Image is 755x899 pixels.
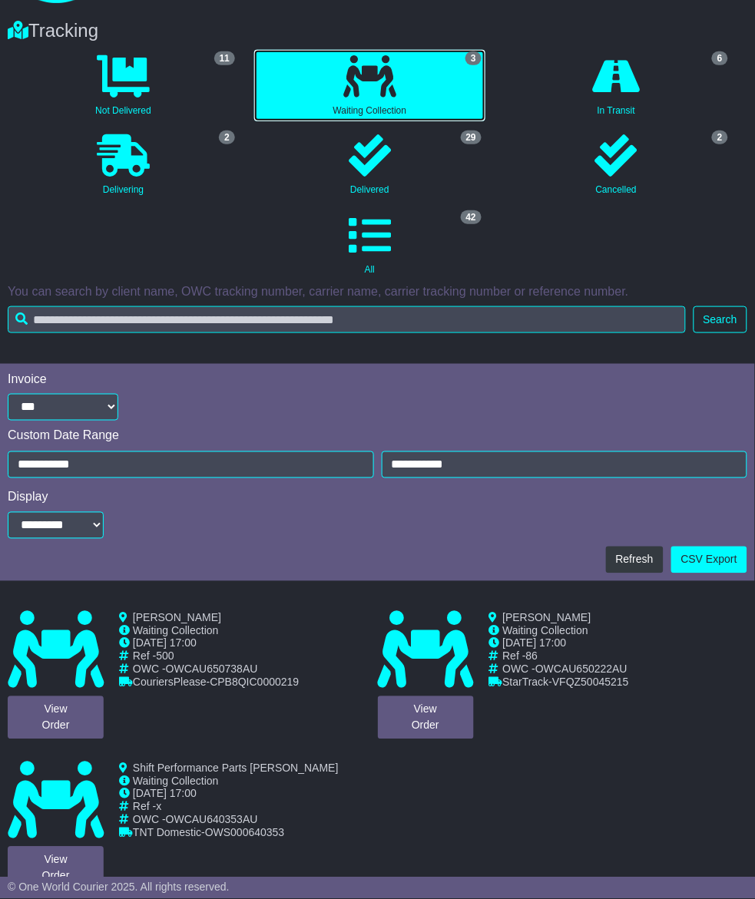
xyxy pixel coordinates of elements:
a: 3 Waiting Collection [254,50,485,121]
a: 6 In Transit [501,50,732,121]
span: Waiting Collection [133,775,219,788]
span: [DATE] 17:00 [133,788,197,800]
span: StarTrack [503,676,549,689]
span: OWCAU650738AU [166,663,258,676]
span: Waiting Collection [133,625,219,637]
a: ViewOrder [8,696,104,739]
a: ViewOrder [378,696,474,739]
div: Custom Date Range [8,428,747,443]
span: 86 [526,650,538,663]
td: Ref - [133,650,299,663]
td: - [133,827,339,840]
a: 11 Not Delivered [8,50,239,121]
span: VFQZ50045215 [552,676,629,689]
td: Ref - [133,801,339,814]
span: Waiting Collection [503,625,589,637]
td: OWC - [503,663,629,676]
p: You can search by client name, OWC tracking number, carrier name, carrier tracking number or refe... [8,284,747,299]
a: 2 Cancelled [501,129,732,200]
span: x [156,801,161,813]
span: [PERSON_NAME] [133,612,221,624]
span: [PERSON_NAME] [503,612,591,624]
td: OWC - [133,814,339,827]
span: 29 [461,131,482,144]
td: - [133,676,299,689]
span: 2 [712,131,728,144]
td: Ref - [503,650,629,663]
a: CSV Export [671,547,747,573]
span: CouriersPlease [133,676,207,689]
span: 42 [461,210,482,224]
span: TNT Domestic [133,827,201,839]
span: 11 [214,51,235,65]
a: 42 All [254,209,485,280]
div: Invoice [8,372,747,386]
span: 6 [712,51,728,65]
td: OWC - [133,663,299,676]
button: Refresh [606,547,664,573]
span: OWCAU650222AU [535,663,628,676]
a: 2 Delivering [8,129,239,200]
div: Display [8,490,747,504]
span: © One World Courier 2025. All rights reserved. [8,881,230,894]
span: OWCAU640353AU [166,814,258,826]
span: 3 [465,51,482,65]
span: 2 [219,131,235,144]
a: ViewOrder [8,847,104,890]
span: Shift Performance Parts [PERSON_NAME] [133,762,339,775]
span: [DATE] 17:00 [133,637,197,649]
span: [DATE] 17:00 [503,637,567,649]
button: Search [694,306,747,333]
span: OWS000640353 [205,827,285,839]
td: - [503,676,629,689]
span: 500 [156,650,174,663]
span: CPB8QIC0000219 [210,676,299,689]
a: 29 Delivered [254,129,485,200]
